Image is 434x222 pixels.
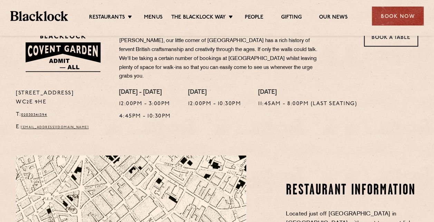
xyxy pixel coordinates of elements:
a: Gifting [281,14,301,22]
a: Restaurants [89,14,125,22]
a: 02030341394 [21,113,47,117]
p: E: [16,123,109,132]
h4: [DATE] [188,89,241,97]
p: Whether it be King’s Coachmakers, or the publishing house that launched [PERSON_NAME], our little... [119,28,323,81]
img: BLA_1470_CoventGarden_Website_Solid.svg [16,28,109,78]
a: The Blacklock Way [171,14,226,22]
a: Our News [319,14,348,22]
img: BL_Textured_Logo-footer-cropped.svg [10,11,68,21]
p: [STREET_ADDRESS] WC2E 9HE [16,89,109,107]
p: 4:45pm - 10:30pm [119,112,171,121]
h4: [DATE] - [DATE] [119,89,171,97]
a: Menus [144,14,163,22]
a: People [245,14,263,22]
p: 12:00pm - 10:30pm [188,100,241,109]
div: Book Now [372,7,424,26]
a: Book a Table [364,28,418,47]
a: [EMAIL_ADDRESS][DOMAIN_NAME] [21,126,89,129]
h4: [DATE] [258,89,357,97]
h2: Restaurant information [286,182,418,199]
p: 11:45am - 8:00pm (Last Seating) [258,100,357,109]
p: 12:00pm - 3:00pm [119,100,171,109]
p: T: [16,110,109,119]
